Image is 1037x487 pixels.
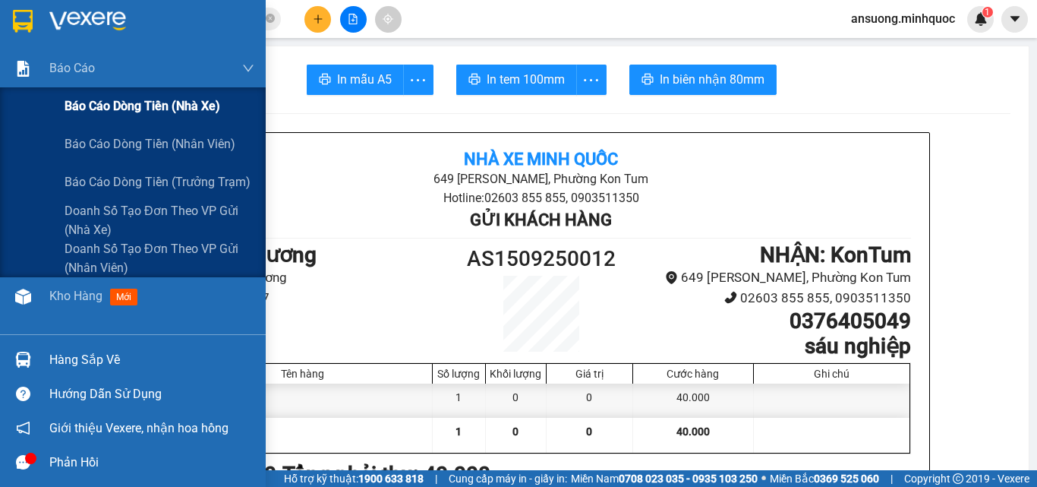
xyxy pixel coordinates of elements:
div: 0 [486,384,547,418]
span: plus [313,14,323,24]
div: Khối lượng [490,368,542,380]
span: Báo cáo [49,59,95,77]
img: logo-vxr [13,10,33,33]
span: down [242,62,254,74]
div: Ghi chú [758,368,906,380]
span: printer [468,73,481,87]
span: 1 [985,7,990,17]
li: Hotline: 02603 855 855, 0903511350 [295,188,787,207]
b: Gửi khách hàng [470,210,612,229]
span: Kho hàng [49,289,102,303]
span: more [404,71,433,90]
span: printer [319,73,331,87]
div: 0 [547,384,633,418]
span: Báo cáo dòng tiền (trưởng trạm) [65,172,251,191]
div: Hàng sắp về [49,349,254,372]
span: 0 [512,425,518,438]
span: copyright [953,473,963,484]
span: Miền Nam [571,470,758,487]
div: 1 [433,384,486,418]
span: mới [110,289,137,305]
li: 0905 296 767 [172,288,449,308]
img: solution-icon [15,61,31,77]
button: printerIn mẫu A5 [307,65,404,95]
span: aim [383,14,393,24]
div: Cước hàng [637,368,749,380]
span: more [577,71,606,90]
img: icon-new-feature [974,12,988,26]
span: message [16,455,30,470]
b: NHẬN : KonTum [760,242,911,267]
button: plus [304,6,331,33]
div: Số lượng [437,368,481,380]
div: 40.000 [633,384,754,418]
span: Hỗ trợ kỹ thuật: [284,470,424,487]
span: ⚪️ [761,476,766,482]
button: file-add [340,6,367,33]
span: notification [16,421,30,435]
div: Phản hồi [49,451,254,474]
li: Bến Xe An Sương [172,267,449,288]
div: Giá trị [550,368,629,380]
li: 649 [PERSON_NAME], Phường Kon Tum [142,37,635,56]
span: Cung cấp máy in - giấy in: [449,470,567,487]
span: printer [641,73,654,87]
span: In mẫu A5 [337,70,392,89]
button: aim [375,6,402,33]
div: Hướng dẫn sử dụng [49,383,254,406]
span: Doanh số tạo đơn theo VP gửi (nhân viên) [65,239,254,277]
strong: 0708 023 035 - 0935 103 250 [619,473,758,485]
span: 0 [586,425,592,438]
h1: AS1509250012 [449,242,634,276]
li: 02603 855 855, 0903511350 [634,288,911,308]
li: 649 [PERSON_NAME], Phường Kon Tum [295,169,787,188]
h1: 0376405049 [634,308,911,334]
img: logo.jpg [19,19,95,95]
span: In biên nhận 80mm [660,70,764,89]
span: file-add [348,14,358,24]
span: ansuong.minhquoc [839,9,967,28]
button: caret-down [1001,6,1028,33]
span: 40.000 [676,425,710,438]
span: environment [665,271,678,284]
li: Hotline: 02603 855 855, 0903511350 [142,56,635,75]
div: Tên hàng [177,368,428,380]
span: close-circle [266,12,275,27]
h1: sáu nghiệp [634,334,911,359]
span: Giới thiệu Vexere, nhận hoa hồng [49,419,229,438]
img: warehouse-icon [15,289,31,305]
span: phone [724,291,737,304]
div: gói [173,384,433,418]
span: Doanh số tạo đơn theo VP gửi (nhà xe) [65,201,254,239]
span: close-circle [266,14,275,23]
span: | [890,470,893,487]
li: 649 [PERSON_NAME], Phường Kon Tum [634,267,911,288]
span: Miền Bắc [770,470,879,487]
span: In tem 100mm [487,70,565,89]
button: more [403,65,433,95]
sup: 1 [982,7,993,17]
b: Tổng phải thu: 40.000 [282,462,490,487]
span: 1 [455,425,462,438]
span: question-circle [16,387,30,401]
button: printerIn biên nhận 80mm [629,65,777,95]
span: Báo cáo dòng tiền (nhà xe) [65,96,220,115]
b: Nhà xe Minh Quốc [464,150,618,169]
strong: 0369 525 060 [814,473,879,485]
img: warehouse-icon [15,352,31,368]
b: GỬI : An Sương [19,110,164,135]
span: | [435,470,437,487]
strong: 1900 633 818 [358,473,424,485]
span: Báo cáo dòng tiền (nhân viên) [65,134,235,153]
button: more [576,65,607,95]
button: printerIn tem 100mm [456,65,577,95]
span: caret-down [1008,12,1022,26]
